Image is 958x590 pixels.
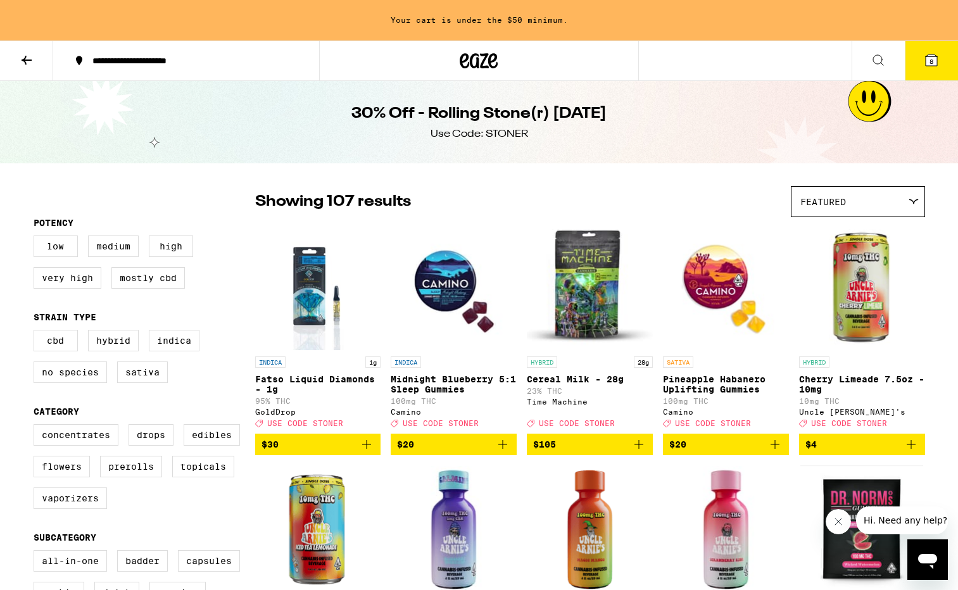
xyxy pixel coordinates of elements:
[799,408,925,416] div: Uncle [PERSON_NAME]'s
[397,439,414,449] span: $20
[391,356,421,368] p: INDICA
[88,235,139,257] label: Medium
[267,419,343,427] span: USE CODE STONER
[149,330,199,351] label: Indica
[255,408,381,416] div: GoldDrop
[805,439,817,449] span: $4
[634,356,653,368] p: 28g
[255,397,381,405] p: 95% THC
[34,267,101,289] label: Very High
[533,439,556,449] span: $105
[663,408,789,416] div: Camino
[391,223,517,350] img: Camino - Midnight Blueberry 5:1 Sleep Gummies
[799,223,925,350] img: Uncle Arnie's - Cherry Limeade 7.5oz - 10mg
[111,267,185,289] label: Mostly CBD
[856,506,948,534] iframe: Message from company
[663,356,693,368] p: SATIVA
[34,406,79,417] legend: Category
[34,550,107,572] label: All-In-One
[255,191,411,213] p: Showing 107 results
[34,330,78,351] label: CBD
[391,397,517,405] p: 100mg THC
[129,424,173,446] label: Drops
[811,419,887,427] span: USE CODE STONER
[178,550,240,572] label: Capsules
[255,434,381,455] button: Add to bag
[117,361,168,383] label: Sativa
[527,398,653,406] div: Time Machine
[34,424,118,446] label: Concentrates
[172,456,234,477] label: Topicals
[527,223,653,434] a: Open page for Cereal Milk - 28g from Time Machine
[799,374,925,394] p: Cherry Limeade 7.5oz - 10mg
[799,223,925,434] a: Open page for Cherry Limeade 7.5oz - 10mg from Uncle Arnie's
[663,374,789,394] p: Pineapple Habanero Uplifting Gummies
[663,223,789,434] a: Open page for Pineapple Habanero Uplifting Gummies from Camino
[391,434,517,455] button: Add to bag
[34,218,73,228] legend: Potency
[267,223,369,350] img: GoldDrop - Fatso Liquid Diamonds - 1g
[799,356,829,368] p: HYBRID
[351,103,607,125] h1: 30% Off - Rolling Stone(r) [DATE]
[117,550,168,572] label: Badder
[826,509,851,534] iframe: Close message
[527,374,653,384] p: Cereal Milk - 28g
[800,197,846,207] span: Featured
[184,424,240,446] label: Edibles
[527,223,653,350] img: Time Machine - Cereal Milk - 28g
[527,434,653,455] button: Add to bag
[799,397,925,405] p: 10mg THC
[34,361,107,383] label: No Species
[365,356,381,368] p: 1g
[930,58,933,65] span: 8
[907,539,948,580] iframe: Button to launch messaging window
[34,312,96,322] legend: Strain Type
[255,223,381,434] a: Open page for Fatso Liquid Diamonds - 1g from GoldDrop
[262,439,279,449] span: $30
[669,439,686,449] span: $20
[799,434,925,455] button: Add to bag
[675,419,751,427] span: USE CODE STONER
[34,456,90,477] label: Flowers
[34,235,78,257] label: Low
[431,127,528,141] div: Use Code: STONER
[391,223,517,434] a: Open page for Midnight Blueberry 5:1 Sleep Gummies from Camino
[255,356,286,368] p: INDICA
[663,223,789,350] img: Camino - Pineapple Habanero Uplifting Gummies
[149,235,193,257] label: High
[539,419,615,427] span: USE CODE STONER
[34,532,96,543] legend: Subcategory
[905,41,958,80] button: 8
[527,356,557,368] p: HYBRID
[391,408,517,416] div: Camino
[663,434,789,455] button: Add to bag
[391,374,517,394] p: Midnight Blueberry 5:1 Sleep Gummies
[34,487,107,509] label: Vaporizers
[88,330,139,351] label: Hybrid
[100,456,162,477] label: Prerolls
[255,374,381,394] p: Fatso Liquid Diamonds - 1g
[527,387,653,395] p: 23% THC
[663,397,789,405] p: 100mg THC
[403,419,479,427] span: USE CODE STONER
